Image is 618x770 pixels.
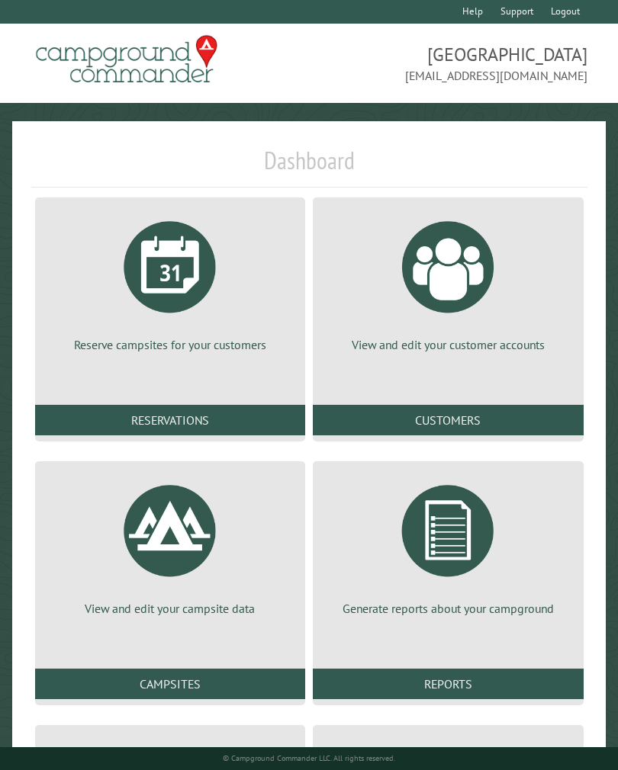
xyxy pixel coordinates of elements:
a: Reservations [35,405,306,435]
a: Reports [313,669,584,699]
a: Generate reports about your campground [331,473,565,617]
img: Campground Commander [31,30,222,89]
p: View and edit your customer accounts [331,336,565,353]
a: Campsites [35,669,306,699]
a: Reserve campsites for your customers [53,210,288,353]
a: View and edit your customer accounts [331,210,565,353]
h1: Dashboard [31,146,587,188]
p: View and edit your campsite data [53,600,288,617]
a: View and edit your campsite data [53,473,288,617]
p: Reserve campsites for your customers [53,336,288,353]
p: Generate reports about your campground [331,600,565,617]
span: [GEOGRAPHIC_DATA] [EMAIL_ADDRESS][DOMAIN_NAME] [309,42,587,85]
a: Customers [313,405,584,435]
small: © Campground Commander LLC. All rights reserved. [223,753,395,763]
